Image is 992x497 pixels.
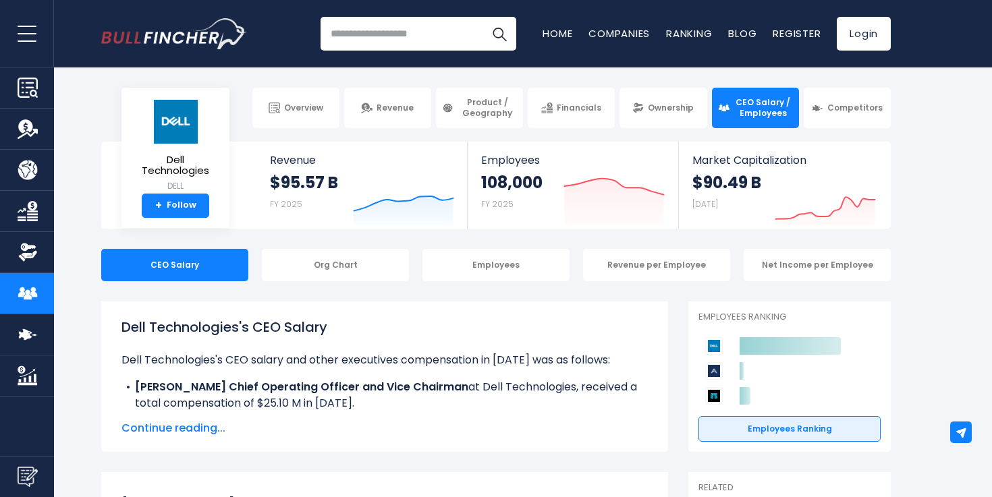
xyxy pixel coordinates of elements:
[705,387,723,405] img: NetApp competitors logo
[155,200,162,212] strong: +
[827,103,883,113] span: Competitors
[481,198,514,210] small: FY 2025
[543,26,572,40] a: Home
[679,142,889,229] a: Market Capitalization $90.49 B [DATE]
[528,88,615,128] a: Financials
[256,142,468,229] a: Revenue $95.57 B FY 2025
[773,26,821,40] a: Register
[252,88,339,128] a: Overview
[692,154,876,167] span: Market Capitalization
[666,26,712,40] a: Ranking
[132,180,219,192] small: DELL
[728,26,756,40] a: Blog
[698,482,881,494] p: Related
[458,97,517,118] span: Product / Geography
[734,97,793,118] span: CEO Salary / Employees
[270,198,302,210] small: FY 2025
[692,198,718,210] small: [DATE]
[422,249,570,281] div: Employees
[698,312,881,323] p: Employees Ranking
[705,337,723,355] img: Dell Technologies competitors logo
[121,352,648,368] p: Dell Technologies's CEO salary and other executives compensation in [DATE] was as follows:
[583,249,730,281] div: Revenue per Employee
[804,88,891,128] a: Competitors
[483,17,516,51] button: Search
[468,142,678,229] a: Employees 108,000 FY 2025
[121,317,648,337] h1: Dell Technologies's CEO Salary
[344,88,431,128] a: Revenue
[837,17,891,51] a: Login
[712,88,799,128] a: CEO Salary / Employees
[619,88,707,128] a: Ownership
[692,172,761,193] strong: $90.49 B
[121,420,648,436] span: Continue reading...
[481,154,664,167] span: Employees
[101,18,246,49] a: Go to homepage
[481,172,543,193] strong: 108,000
[377,103,414,113] span: Revenue
[101,249,248,281] div: CEO Salary
[270,172,338,193] strong: $95.57 B
[142,194,209,218] a: +Follow
[101,18,247,49] img: Bullfincher logo
[648,103,694,113] span: Ownership
[262,249,409,281] div: Org Chart
[132,98,219,194] a: Dell Technologies DELL
[436,88,523,128] a: Product / Geography
[744,249,891,281] div: Net Income per Employee
[284,103,323,113] span: Overview
[588,26,650,40] a: Companies
[270,154,454,167] span: Revenue
[557,103,601,113] span: Financials
[135,379,468,394] b: [PERSON_NAME] Chief Operating Officer and Vice Chairman
[18,242,38,262] img: Ownership
[132,154,219,177] span: Dell Technologies
[705,362,723,380] img: Arista Networks competitors logo
[121,379,648,411] li: at Dell Technologies, received a total compensation of $25.10 M in [DATE].
[698,416,881,442] a: Employees Ranking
